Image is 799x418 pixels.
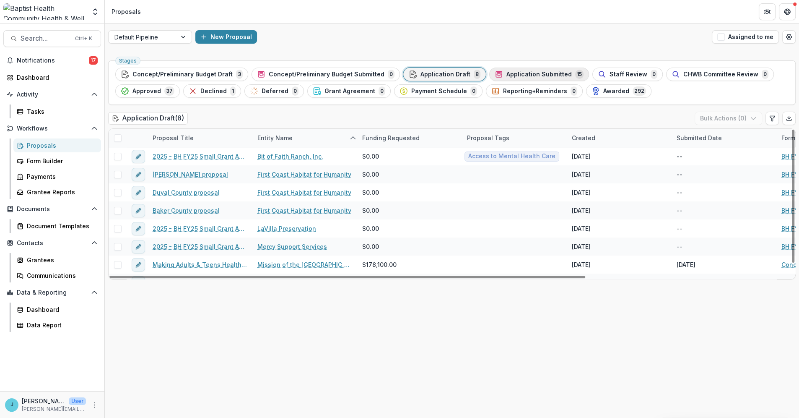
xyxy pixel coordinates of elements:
[357,129,462,147] div: Funding Requested
[779,3,796,20] button: Get Help
[603,88,629,95] span: Awarded
[677,278,695,287] div: [DATE]
[3,236,101,250] button: Open Contacts
[388,70,394,79] span: 0
[17,57,89,64] span: Notifications
[27,172,94,181] div: Payments
[672,129,776,147] div: Submitted Date
[13,269,101,282] a: Communications
[13,154,101,168] a: Form Builder
[394,84,483,98] button: Payment Schedule0
[108,5,144,18] nav: breadcrumb
[153,170,228,179] a: [PERSON_NAME] proposal
[677,170,682,179] div: --
[27,157,94,165] div: Form Builder
[651,70,657,79] span: 0
[610,71,647,78] span: Staff Review
[27,305,94,314] div: Dashboard
[571,86,577,96] span: 0
[132,150,145,163] button: edit
[13,303,101,316] a: Dashboard
[503,88,567,95] span: Reporting+Reminders
[132,168,145,181] button: edit
[153,224,247,233] a: 2025 - BH FY25 Small Grant Application
[132,204,145,217] button: edit
[252,129,357,147] div: Entity Name
[153,188,220,197] a: Duval County proposal
[489,68,589,81] button: Application Submitted15
[17,73,94,82] div: Dashboard
[633,86,646,96] span: 292
[762,70,768,79] span: 0
[462,133,514,142] div: Proposal Tags
[572,260,591,269] div: [DATE]
[13,104,101,118] a: Tasks
[712,30,779,44] button: Assigned to me
[115,68,248,81] button: Concept/Preliminary Budget Draft3
[3,202,101,216] button: Open Documents
[677,260,695,269] div: [DATE]
[350,135,356,141] svg: sorted ascending
[572,188,591,197] div: [DATE]
[195,30,257,44] button: New Proposal
[17,91,88,98] span: Activity
[677,224,682,233] div: --
[112,7,141,16] div: Proposals
[572,224,591,233] div: [DATE]
[244,84,304,98] button: Deferred0
[27,107,94,116] div: Tasks
[3,30,101,47] button: Search...
[257,152,323,161] a: Bit of Faith Ranch, Inc.
[257,242,327,251] a: Mercy Support Services
[27,188,94,196] div: Grantee Reports
[3,71,101,84] a: Dashboard
[132,240,145,253] button: edit
[362,152,379,161] span: $0.00
[759,3,776,20] button: Partners
[695,112,762,125] button: Bulk Actions (0)
[765,112,779,125] button: Edit table settings
[592,68,663,81] button: Staff Review0
[362,260,397,269] span: $178,100.00
[89,3,101,20] button: Open entity switcher
[13,318,101,332] a: Data Report
[575,70,584,79] span: 15
[572,206,591,215] div: [DATE]
[200,88,227,95] span: Declined
[236,70,243,79] span: 3
[3,54,101,67] button: Notifications17
[782,112,796,125] button: Export table data
[324,88,375,95] span: Grant Agreement
[362,224,379,233] span: $0.00
[119,58,137,64] span: Stages
[153,260,247,269] a: Making Adults & Teens Healthy (MATH)
[21,34,70,42] span: Search...
[677,206,682,215] div: --
[132,186,145,199] button: edit
[115,84,180,98] button: Approved37
[153,152,247,161] a: 2025 - BH FY25 Small Grant Application
[572,170,591,179] div: [DATE]
[257,206,351,215] a: First Coast Habitat for Humanity
[17,206,88,213] span: Documents
[666,68,774,81] button: CHWB Committee Review0
[153,242,247,251] a: 2025 - BH FY25 Small Grant Application
[572,152,591,161] div: [DATE]
[403,68,486,81] button: Application Draft8
[17,289,88,296] span: Data & Reporting
[362,188,379,197] span: $0.00
[69,397,86,405] p: User
[183,84,241,98] button: Declined1
[357,133,425,142] div: Funding Requested
[252,133,298,142] div: Entity Name
[10,402,13,408] div: Jennifer
[470,86,477,96] span: 0
[3,122,101,135] button: Open Workflows
[13,170,101,183] a: Payments
[17,125,88,132] span: Workflows
[164,86,174,96] span: 37
[132,258,145,272] button: edit
[462,129,567,147] div: Proposal Tags
[132,71,233,78] span: Concept/Preliminary Budget Draft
